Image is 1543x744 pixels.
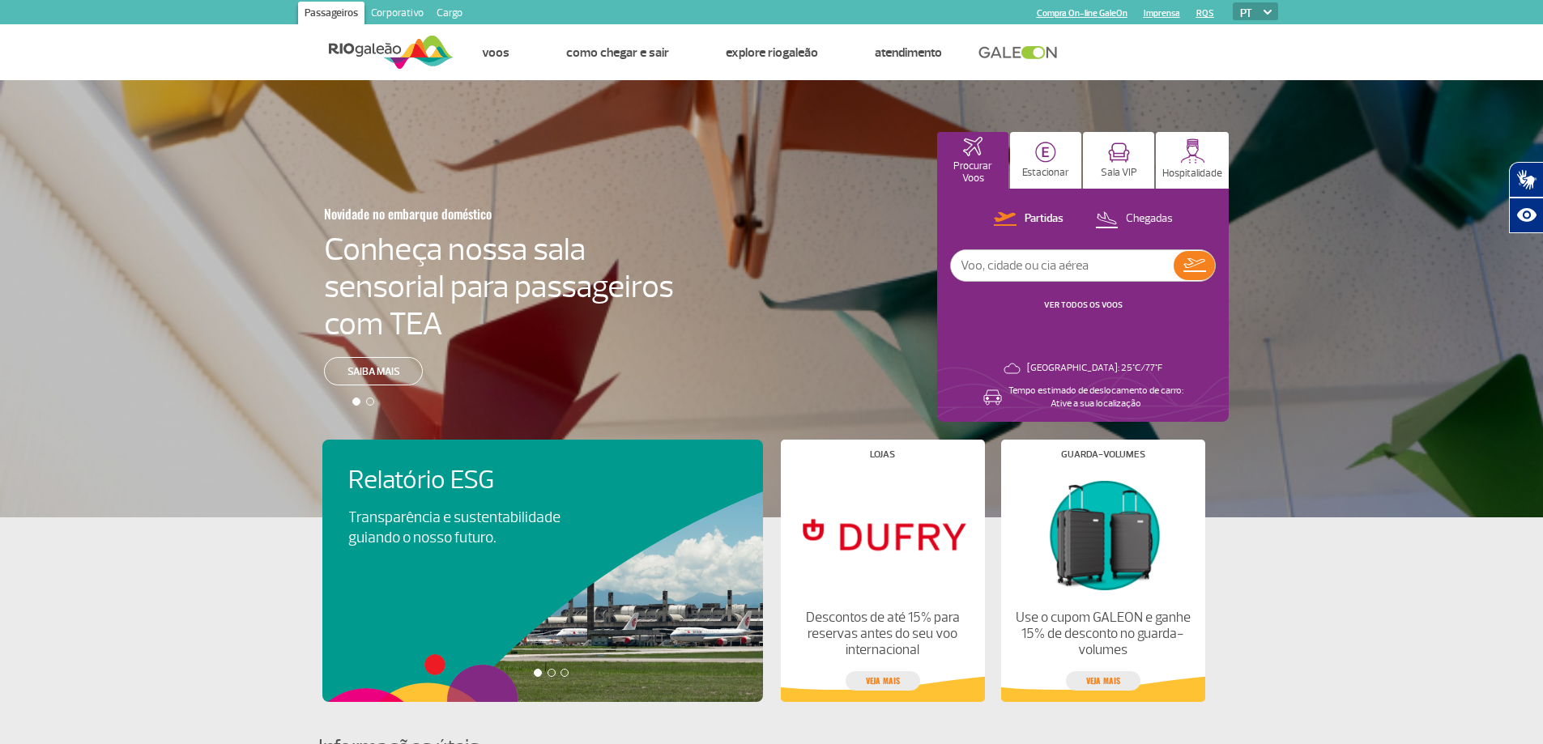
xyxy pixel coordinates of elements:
[1066,671,1140,691] a: veja mais
[1509,162,1543,233] div: Plugin de acessibilidade da Hand Talk.
[989,209,1068,230] button: Partidas
[1061,450,1145,459] h4: Guarda-volumes
[1010,132,1081,189] button: Estacionar
[951,250,1174,281] input: Voo, cidade ou cia aérea
[1035,142,1056,163] img: carParkingHome.svg
[324,197,595,231] h3: Novidade no embarque doméstico
[1196,8,1214,19] a: RQS
[875,45,942,61] a: Atendimento
[1037,8,1127,19] a: Compra On-line GaleOn
[726,45,818,61] a: Explore RIOgaleão
[1025,211,1063,227] p: Partidas
[1509,162,1543,198] button: Abrir tradutor de língua de sinais.
[1090,209,1178,230] button: Chegadas
[963,137,982,156] img: airplaneHomeActive.svg
[1126,211,1173,227] p: Chegadas
[324,357,423,385] a: Saiba mais
[1027,362,1162,375] p: [GEOGRAPHIC_DATA]: 25°C/77°F
[566,45,669,61] a: Como chegar e sair
[1022,167,1069,179] p: Estacionar
[1014,472,1191,597] img: Guarda-volumes
[846,671,920,691] a: veja mais
[324,231,674,342] h4: Conheça nossa sala sensorial para passageiros com TEA
[430,2,469,28] a: Cargo
[1008,385,1183,410] p: Tempo estimado de deslocamento de carro: Ative a sua localização
[937,132,1008,189] button: Procurar Voos
[1044,300,1123,310] a: VER TODOS OS VOOS
[348,466,606,495] h4: Relatório ESG
[348,508,578,548] p: Transparência e sustentabilidade guiando o nosso futuro.
[1509,198,1543,233] button: Abrir recursos assistivos.
[1014,610,1191,658] p: Use o cupom GALEON e ganhe 15% de desconto no guarda-volumes
[348,466,737,548] a: Relatório ESGTransparência e sustentabilidade guiando o nosso futuro.
[1083,132,1154,189] button: Sala VIP
[794,610,970,658] p: Descontos de até 15% para reservas antes do seu voo internacional
[1108,142,1130,163] img: vipRoom.svg
[1162,168,1222,180] p: Hospitalidade
[1156,132,1229,189] button: Hospitalidade
[298,2,364,28] a: Passageiros
[1144,8,1180,19] a: Imprensa
[945,160,1000,185] p: Procurar Voos
[482,45,509,61] a: Voos
[870,450,895,459] h4: Lojas
[1101,167,1137,179] p: Sala VIP
[364,2,430,28] a: Corporativo
[1180,138,1205,164] img: hospitality.svg
[794,472,970,597] img: Lojas
[1039,299,1127,312] button: VER TODOS OS VOOS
